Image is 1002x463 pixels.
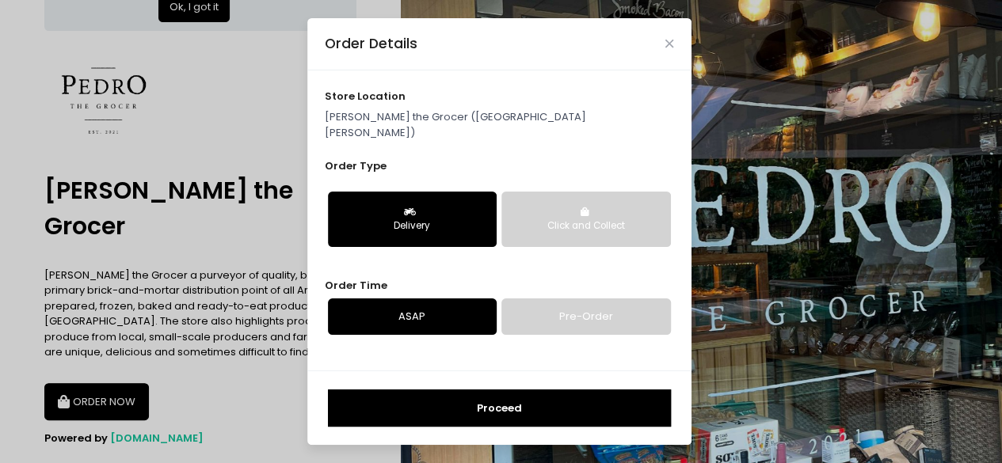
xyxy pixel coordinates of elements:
button: Proceed [328,389,671,427]
p: [PERSON_NAME] the Grocer ([GEOGRAPHIC_DATA][PERSON_NAME]) [325,109,673,140]
button: Click and Collect [501,192,670,247]
div: Click and Collect [512,219,659,233]
div: Delivery [339,219,486,233]
div: Order Details [325,33,417,54]
button: Delivery [328,192,497,247]
span: Order Type [325,158,387,173]
span: Order Time [325,278,387,293]
a: Pre-Order [501,298,670,335]
span: store location [325,89,406,104]
a: ASAP [328,298,497,335]
button: Close [665,40,673,47]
